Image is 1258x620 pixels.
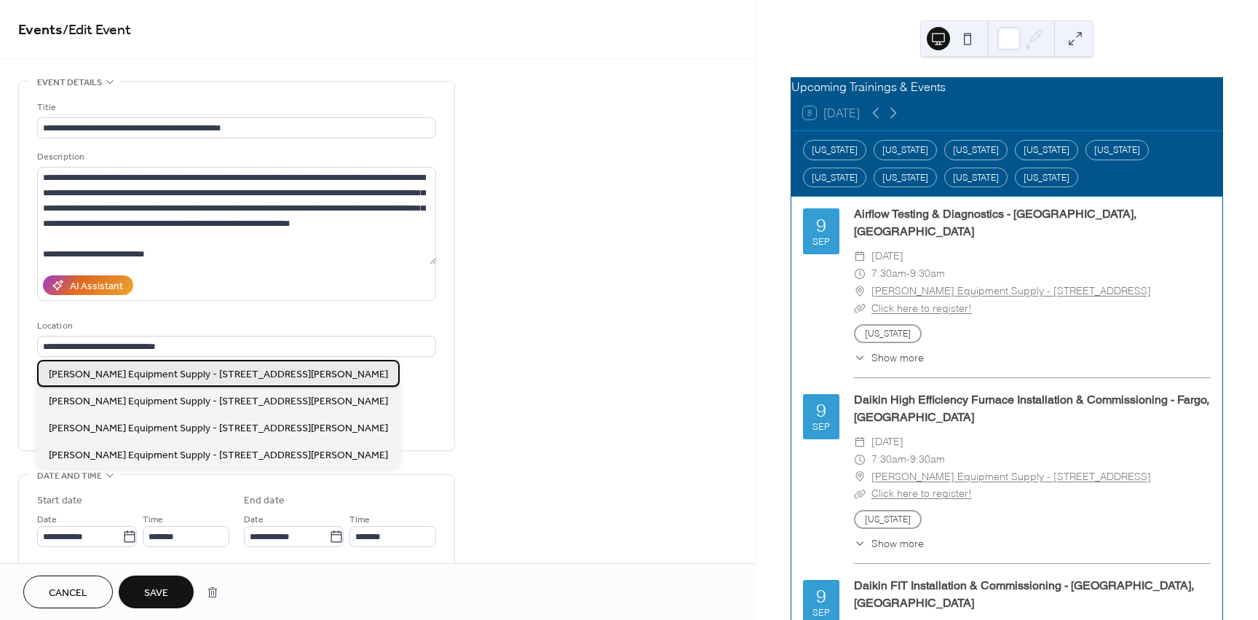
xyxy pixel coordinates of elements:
div: ​ [854,536,866,552]
span: [DATE] [871,433,903,451]
div: End date [244,493,285,509]
button: ​Show more [854,350,924,366]
button: Cancel [23,576,113,608]
span: Time [143,512,163,527]
div: Sep [812,608,830,618]
a: [PERSON_NAME] Equipment Supply - [STREET_ADDRESS] [871,468,1151,486]
div: 9 [816,216,826,235]
span: Date [244,512,264,527]
div: [US_STATE] [803,168,866,188]
div: [US_STATE] [874,168,937,188]
div: [US_STATE] [1085,140,1149,160]
div: Upcoming Trainings & Events [791,78,1222,95]
div: ​ [854,451,866,468]
span: [PERSON_NAME] Equipment Supply - [STREET_ADDRESS][PERSON_NAME] [49,448,388,463]
div: Sep [812,423,830,432]
a: Airflow Testing & Diagnostics - [GEOGRAPHIC_DATA], [GEOGRAPHIC_DATA] [854,207,1136,238]
div: [US_STATE] [944,168,1008,188]
button: Save [119,576,194,608]
span: [PERSON_NAME] Equipment Supply - [STREET_ADDRESS][PERSON_NAME] [49,394,388,409]
div: ​ [854,350,866,366]
a: Events [18,16,63,44]
span: - [906,451,910,468]
div: Description [37,149,433,165]
span: Date and time [37,468,102,484]
div: ​ [854,265,866,283]
span: 9:30am [910,451,945,468]
div: [US_STATE] [874,140,937,160]
span: Show more [871,536,924,552]
div: ​ [854,283,866,300]
div: 9 [816,401,826,420]
a: Click here to register! [871,487,972,500]
span: Save [144,586,168,601]
span: [PERSON_NAME] Equipment Supply - [STREET_ADDRESS][PERSON_NAME] [49,421,388,436]
div: Sep [812,238,830,247]
span: 9:30am [910,265,945,283]
span: [PERSON_NAME] Equipment Supply - [STREET_ADDRESS][PERSON_NAME] [49,367,388,382]
div: Start date [37,493,82,509]
div: ​ [854,248,866,265]
span: Date [37,512,57,527]
div: AI Assistant [70,279,123,294]
a: [PERSON_NAME] Equipment Supply - [STREET_ADDRESS] [871,283,1151,300]
span: Event details [37,75,102,90]
button: AI Assistant [43,275,133,295]
span: - [906,265,910,283]
button: ​Show more [854,536,924,552]
span: Cancel [49,586,87,601]
div: 9 [816,587,826,605]
div: Location [37,318,433,334]
div: Title [37,100,433,115]
div: ​ [854,468,866,486]
a: Click here to register! [871,302,972,315]
span: 7:30am [871,265,906,283]
span: / Edit Event [63,16,131,44]
span: 7:30am [871,451,906,468]
div: [US_STATE] [1015,140,1078,160]
span: Show more [871,350,924,366]
div: [US_STATE] [1015,168,1078,188]
div: [US_STATE] [803,140,866,160]
div: ​ [854,300,866,318]
div: [US_STATE] [944,140,1008,160]
span: [DATE] [871,248,903,265]
div: ​ [854,433,866,451]
a: Daikin High Efficiency Furnace Installation & Commissioning - Fargo, [GEOGRAPHIC_DATA] [854,393,1209,424]
div: ​ [854,485,866,503]
span: Time [349,512,370,527]
a: Daikin FIT Installation & Commissioning - [GEOGRAPHIC_DATA], [GEOGRAPHIC_DATA] [854,578,1194,610]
